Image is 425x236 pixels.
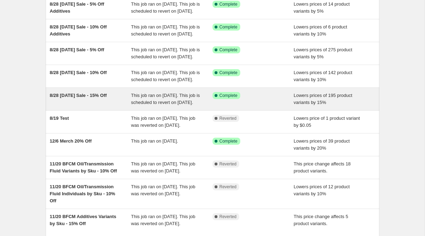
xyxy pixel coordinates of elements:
span: Lowers prices of 39 product variants by 20% [294,138,350,151]
span: Lowers prices of 14 product variants by 5% [294,1,350,14]
span: This job ran on [DATE]. This job was reverted on [DATE]. [131,214,195,226]
span: Reverted [220,214,237,219]
span: 8/28 [DATE] Sale - 15% Off [50,93,107,98]
span: Lowers prices of 12 product variants by 10% [294,184,350,196]
span: This job ran on [DATE]. This job was reverted on [DATE]. [131,116,195,128]
span: 8/28 [DATE] Sale - 5% Off [50,47,104,52]
span: This price change affects 5 product variants. [294,214,348,226]
span: 12/6 Merch 20% Off [50,138,92,144]
span: This job ran on [DATE]. [131,138,178,144]
span: 11/20 BFCM Oil/Transmission Fluid Individuals by Sku - 10% Off [50,184,115,203]
span: Complete [220,138,237,144]
span: This job ran on [DATE]. This job is scheduled to revert on [DATE]. [131,24,200,37]
span: Lowers price of 1 product variant by $0.05 [294,116,360,128]
span: Complete [220,47,237,53]
span: 11/20 BFCM Additives Variants by Sku - 15% Off [50,214,117,226]
span: 8/28 [DATE] Sale - 10% Off [50,70,107,75]
span: Complete [220,93,237,98]
span: This job ran on [DATE]. This job is scheduled to revert on [DATE]. [131,1,200,14]
span: Reverted [220,116,237,121]
span: 11/20 BFCM Oil/Transmission Fluid Variants by Sku - 10% Off [50,161,117,173]
span: Complete [220,70,237,76]
span: 8/28 [DATE] Sale - 5% Off Additives [50,1,104,14]
span: Reverted [220,184,237,190]
span: This job ran on [DATE]. This job is scheduled to revert on [DATE]. [131,70,200,82]
span: Lowers prices of 142 product variants by 10% [294,70,352,82]
span: 8/19 Test [50,116,69,121]
span: Complete [220,1,237,7]
span: 8/28 [DATE] Sale - 10% Off Additives [50,24,107,37]
span: This job ran on [DATE]. This job was reverted on [DATE]. [131,184,195,196]
span: Lowers prices of 6 product variants by 10% [294,24,347,37]
span: Complete [220,24,237,30]
span: This price change affects 18 product variants. [294,161,351,173]
span: Reverted [220,161,237,167]
span: This job ran on [DATE]. This job was reverted on [DATE]. [131,161,195,173]
span: Lowers prices of 195 product variants by 15% [294,93,352,105]
span: This job ran on [DATE]. This job is scheduled to revert on [DATE]. [131,93,200,105]
span: This job ran on [DATE]. This job is scheduled to revert on [DATE]. [131,47,200,59]
span: Lowers prices of 275 product variants by 5% [294,47,352,59]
